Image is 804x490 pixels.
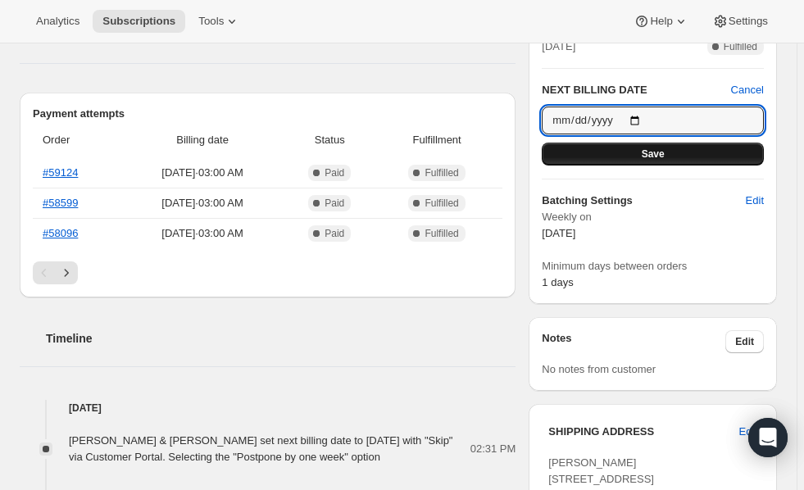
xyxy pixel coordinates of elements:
[69,434,452,463] span: [PERSON_NAME] & [PERSON_NAME] set next billing date to [DATE] with "Skip" via Customer Portal. Se...
[470,441,516,457] span: 02:31 PM
[542,363,656,375] span: No notes from customer
[624,10,698,33] button: Help
[325,227,344,240] span: Paid
[736,188,774,214] button: Edit
[542,143,764,166] button: Save
[43,227,78,239] a: #58096
[725,330,764,353] button: Edit
[542,258,764,274] span: Minimum days between orders
[724,40,757,53] span: Fulfilled
[127,132,279,148] span: Billing date
[127,165,279,181] span: [DATE] · 03:00 AM
[642,147,665,161] span: Save
[325,166,344,179] span: Paid
[731,82,764,98] button: Cancel
[542,227,575,239] span: [DATE]
[189,10,250,33] button: Tools
[26,10,89,33] button: Analytics
[542,330,725,353] h3: Notes
[127,195,279,211] span: [DATE] · 03:00 AM
[33,106,502,122] h2: Payment attempts
[55,261,78,284] button: Next
[127,225,279,242] span: [DATE] · 03:00 AM
[702,10,778,33] button: Settings
[729,419,767,445] button: Edit
[198,15,224,28] span: Tools
[43,197,78,209] a: #58599
[43,166,78,179] a: #59124
[425,227,458,240] span: Fulfilled
[729,15,768,28] span: Settings
[36,15,79,28] span: Analytics
[735,335,754,348] span: Edit
[542,209,764,225] span: Weekly on
[542,82,730,98] h2: NEXT BILLING DATE
[425,197,458,210] span: Fulfilled
[542,276,573,288] span: 1 days
[33,261,502,284] nav: Pagination
[381,132,493,148] span: Fulfillment
[548,424,738,440] h3: SHIPPING ADDRESS
[288,132,371,148] span: Status
[748,418,788,457] div: Open Intercom Messenger
[46,330,516,347] h2: Timeline
[542,193,745,209] h6: Batching Settings
[746,193,764,209] span: Edit
[102,15,175,28] span: Subscriptions
[739,424,757,440] span: Edit
[33,122,122,158] th: Order
[20,400,516,416] h4: [DATE]
[93,10,185,33] button: Subscriptions
[542,39,575,55] span: [DATE]
[650,15,672,28] span: Help
[325,197,344,210] span: Paid
[425,166,458,179] span: Fulfilled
